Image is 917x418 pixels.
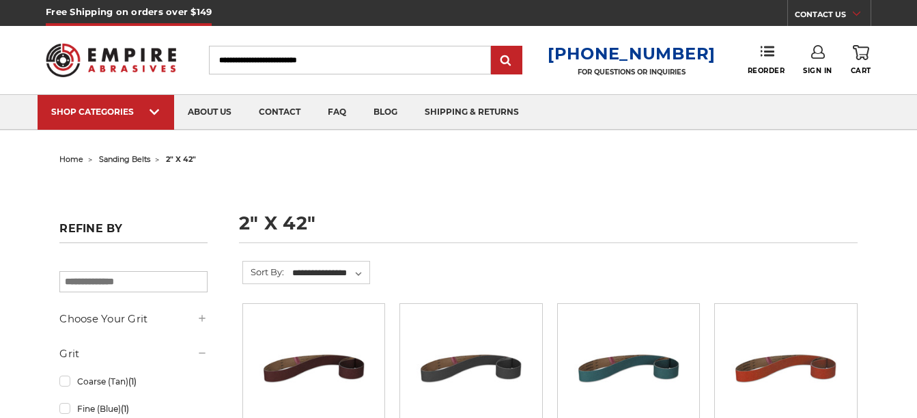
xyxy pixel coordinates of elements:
div: SHOP CATEGORIES [51,107,160,117]
input: Submit [493,47,520,74]
label: Sort By: [243,262,284,282]
a: faq [314,95,360,130]
a: Reorder [748,45,785,74]
span: (1) [121,404,129,414]
p: FOR QUESTIONS OR INQUIRIES [548,68,716,76]
a: home [59,154,83,164]
a: Cart [851,45,871,75]
span: 2" x 42" [166,154,196,164]
h5: Choose Your Grit [59,311,208,327]
a: shipping & returns [411,95,533,130]
span: Sign In [803,66,832,75]
a: contact [245,95,314,130]
span: (1) [128,376,137,387]
h1: 2" x 42" [239,214,857,243]
a: about us [174,95,245,130]
a: CONTACT US [795,7,871,26]
a: [PHONE_NUMBER] [548,44,716,64]
a: blog [360,95,411,130]
span: Reorder [748,66,785,75]
h5: Grit [59,346,208,362]
select: Sort By: [290,263,369,283]
img: Empire Abrasives [46,35,176,86]
h5: Refine by [59,222,208,243]
a: Coarse (Tan) [59,370,208,393]
span: Cart [851,66,871,75]
a: sanding belts [99,154,150,164]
